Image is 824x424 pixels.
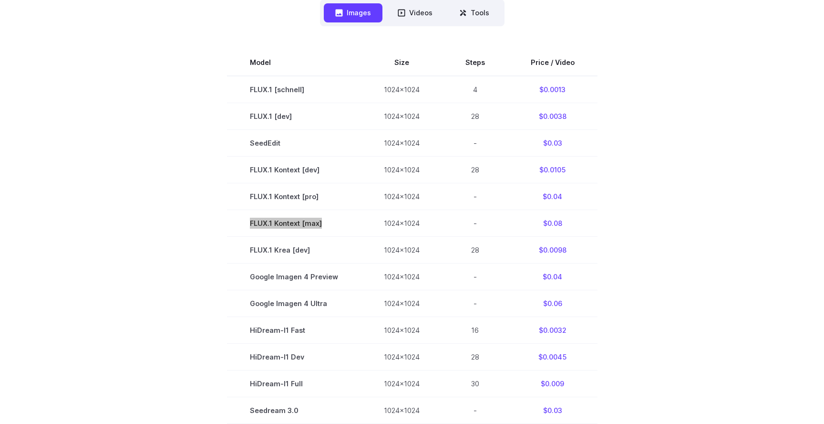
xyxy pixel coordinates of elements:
[227,156,361,183] td: FLUX.1 Kontext [dev]
[508,210,597,236] td: $0.08
[361,183,443,210] td: 1024x1024
[443,290,508,317] td: -
[443,344,508,371] td: 28
[443,49,508,76] th: Steps
[443,397,508,424] td: -
[227,290,361,317] td: Google Imagen 4 Ultra
[508,156,597,183] td: $0.0105
[361,344,443,371] td: 1024x1024
[508,317,597,343] td: $0.0032
[508,183,597,210] td: $0.04
[361,263,443,290] td: 1024x1024
[227,317,361,343] td: HiDream-I1 Fast
[443,103,508,129] td: 28
[443,129,508,156] td: -
[443,210,508,236] td: -
[227,76,361,103] td: FLUX.1 [schnell]
[361,236,443,263] td: 1024x1024
[443,371,508,397] td: 30
[508,76,597,103] td: $0.0013
[448,3,501,22] button: Tools
[361,371,443,397] td: 1024x1024
[361,397,443,424] td: 1024x1024
[361,317,443,343] td: 1024x1024
[227,49,361,76] th: Model
[361,290,443,317] td: 1024x1024
[508,290,597,317] td: $0.06
[508,236,597,263] td: $0.0098
[361,103,443,129] td: 1024x1024
[227,236,361,263] td: FLUX.1 Krea [dev]
[361,76,443,103] td: 1024x1024
[227,103,361,129] td: FLUX.1 [dev]
[361,210,443,236] td: 1024x1024
[443,317,508,343] td: 16
[386,3,444,22] button: Videos
[443,76,508,103] td: 4
[227,210,361,236] td: FLUX.1 Kontext [max]
[443,236,508,263] td: 28
[227,371,361,397] td: HiDream-I1 Full
[361,49,443,76] th: Size
[443,263,508,290] td: -
[508,344,597,371] td: $0.0045
[508,129,597,156] td: $0.03
[508,371,597,397] td: $0.009
[324,3,382,22] button: Images
[227,344,361,371] td: HiDream-I1 Dev
[361,156,443,183] td: 1024x1024
[508,103,597,129] td: $0.0038
[508,263,597,290] td: $0.04
[443,156,508,183] td: 28
[361,129,443,156] td: 1024x1024
[227,129,361,156] td: SeedEdit
[508,49,597,76] th: Price / Video
[227,397,361,424] td: Seedream 3.0
[508,397,597,424] td: $0.03
[227,263,361,290] td: Google Imagen 4 Preview
[227,183,361,210] td: FLUX.1 Kontext [pro]
[443,183,508,210] td: -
